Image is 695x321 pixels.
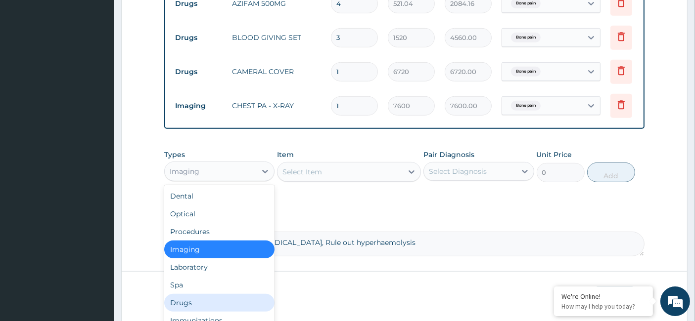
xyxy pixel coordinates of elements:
[227,28,326,47] td: BLOOD GIVING SET
[164,223,275,241] div: Procedures
[423,150,474,160] label: Pair Diagnosis
[282,167,322,177] div: Select Item
[162,5,186,29] div: Minimize live chat window
[170,166,199,176] div: Imaging
[227,62,326,81] td: CAMERAL COVER
[164,258,275,276] div: Laboratory
[18,49,40,74] img: d_794563401_company_1708531726252_794563401
[57,97,137,197] span: We're online!
[5,215,188,250] textarea: Type your message and hit 'Enter'
[170,97,227,115] td: Imaging
[164,276,275,294] div: Spa
[511,33,541,42] span: Bone pain
[164,187,275,205] div: Dental
[164,218,645,226] label: Comment
[164,205,275,223] div: Optical
[277,150,294,160] label: Item
[511,101,541,111] span: Bone pain
[170,63,227,81] td: Drugs
[561,292,646,301] div: We're Online!
[511,67,541,77] span: Bone pain
[429,166,487,176] div: Select Diagnosis
[164,151,185,159] label: Types
[164,241,275,258] div: Imaging
[587,162,635,182] button: Add
[164,294,275,312] div: Drugs
[227,96,326,116] td: CHEST PA - X-RAY
[537,150,572,160] label: Unit Price
[561,302,646,311] p: How may I help you today?
[170,29,227,47] td: Drugs
[51,55,166,68] div: Chat with us now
